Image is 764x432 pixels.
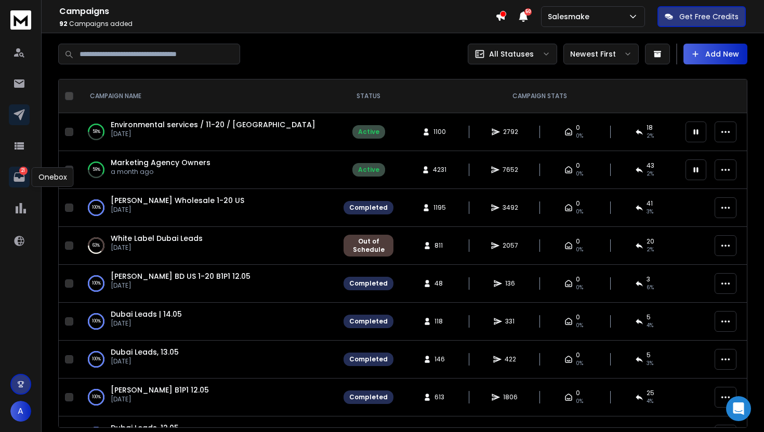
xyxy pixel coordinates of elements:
[657,6,746,27] button: Get Free Credits
[92,278,101,289] p: 100 %
[679,11,739,22] p: Get Free Credits
[59,5,495,18] h1: Campaigns
[77,79,337,113] th: CAMPAIGN NAME
[726,396,751,421] div: Open Intercom Messenger
[647,321,653,330] span: 4 %
[576,237,580,246] span: 0
[647,246,654,254] span: 2 %
[434,279,445,288] span: 48
[576,351,580,359] span: 0
[433,166,446,174] span: 4231
[358,128,379,136] div: Active
[337,79,400,113] th: STATUS
[683,44,747,64] button: Add New
[32,167,74,187] div: Onebox
[576,359,583,368] span: 0%
[111,357,179,366] p: [DATE]
[349,355,388,363] div: Completed
[505,279,516,288] span: 136
[77,379,337,416] td: 100%[PERSON_NAME] B1P1 12.05[DATE]
[576,389,580,397] span: 0
[10,401,31,422] button: A
[433,128,446,136] span: 1100
[434,355,445,363] span: 146
[524,8,532,16] span: 50
[434,393,445,401] span: 613
[576,283,583,292] span: 0%
[93,127,100,137] p: 58 %
[576,275,580,283] span: 0
[92,354,101,365] p: 100 %
[59,20,495,28] p: Campaigns added
[647,359,653,368] span: 3 %
[576,208,583,216] span: 0%
[349,204,388,212] div: Completed
[9,167,30,187] a: 21
[433,204,446,212] span: 1195
[111,309,182,319] a: Dubai Leads | 14.05
[505,317,516,326] span: 331
[647,161,654,170] span: 43
[111,168,210,176] p: a month ago
[400,79,679,113] th: CAMPAIGN STATS
[647,124,653,132] span: 18
[77,151,337,189] td: 59%Marketing Agency Ownersa month ago
[93,240,100,251] p: 63 %
[576,246,583,254] span: 0%
[505,355,516,363] span: 422
[647,389,654,397] span: 25
[503,241,518,250] span: 2057
[77,227,337,265] td: 63%White Label Dubai Leads[DATE]
[647,199,653,208] span: 41
[434,241,445,250] span: 811
[111,244,203,252] p: [DATE]
[111,233,203,244] a: White Label Dubai Leads
[576,170,583,178] span: 0%
[647,170,654,178] span: 2 %
[647,132,654,140] span: 2 %
[349,279,388,288] div: Completed
[349,317,388,326] div: Completed
[92,203,101,213] p: 100 %
[111,347,179,357] a: Dubai Leads, 13.05
[111,385,209,395] a: [PERSON_NAME] B1P1 12.05
[349,393,388,401] div: Completed
[503,166,518,174] span: 7652
[349,237,388,254] div: Out of Schedule
[548,11,594,22] p: Salesmake
[576,397,583,406] span: 0%
[503,393,518,401] span: 1806
[77,189,337,227] td: 100%[PERSON_NAME] Wholesale 1-20 US[DATE]
[111,395,209,403] p: [DATE]
[77,113,337,151] td: 58%Environmental services / 11-20 / [GEOGRAPHIC_DATA][DATE]
[77,265,337,303] td: 100%[PERSON_NAME] BD US 1-20 B1P1 12.05[DATE]
[111,195,244,206] a: [PERSON_NAME] Wholesale 1-20 US
[77,303,337,341] td: 100%Dubai Leads | 14.05[DATE]
[92,392,101,402] p: 100 %
[111,206,244,214] p: [DATE]
[111,319,182,328] p: [DATE]
[111,157,210,168] a: Marketing Agency Owners
[111,271,251,281] a: [PERSON_NAME] BD US 1-20 B1P1 12.05
[576,313,580,321] span: 0
[576,321,583,330] span: 0%
[576,124,580,132] span: 0
[111,281,251,290] p: [DATE]
[59,19,68,28] span: 92
[503,128,518,136] span: 2792
[647,275,650,283] span: 3
[111,119,315,130] a: Environmental services / 11-20 / [GEOGRAPHIC_DATA]
[111,130,315,138] p: [DATE]
[647,313,651,321] span: 5
[503,204,518,212] span: 3492
[576,132,583,140] span: 0%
